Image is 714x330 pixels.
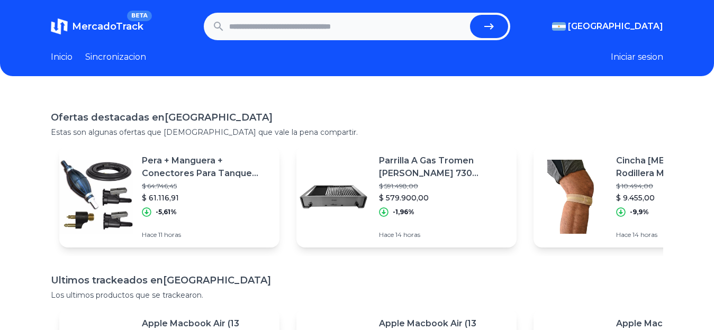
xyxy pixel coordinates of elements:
img: MercadoTrack [51,18,68,35]
p: -5,61% [156,208,177,216]
p: Hace 14 horas [379,231,508,239]
img: Argentina [552,22,566,31]
h1: Ofertas destacadas en [GEOGRAPHIC_DATA] [51,110,663,125]
p: $ 61.116,91 [142,192,271,203]
a: Inicio [51,51,73,63]
p: $ 579.900,00 [379,192,508,203]
img: Featured image [296,160,370,234]
p: Parrilla A Gas Tromen [PERSON_NAME] 730 Mesada Acero Inoxidable [379,154,508,180]
p: Estas son algunas ofertas que [DEMOGRAPHIC_DATA] que vale la pena compartir. [51,127,663,137]
a: MercadoTrackBETA [51,18,143,35]
span: MercadoTrack [72,21,143,32]
button: Iniciar sesion [611,51,663,63]
p: -1,96% [393,208,414,216]
a: Sincronizacion [85,51,146,63]
p: Hace 11 horas [142,231,271,239]
p: $ 64.746,45 [142,182,271,190]
span: BETA [127,11,152,21]
a: Featured imageParrilla A Gas Tromen [PERSON_NAME] 730 Mesada Acero Inoxidable$ 591.498,00$ 579.90... [296,146,517,247]
a: Featured imagePera + Manguera + Conectores Para Tanque Combustible Nautico$ 64.746,45$ 61.116,91-... [59,146,279,247]
img: Featured image [59,160,133,234]
p: Los ultimos productos que se trackearon. [51,290,663,300]
p: $ 591.498,00 [379,182,508,190]
h1: Ultimos trackeados en [GEOGRAPHIC_DATA] [51,273,663,288]
p: -9,9% [630,208,649,216]
button: [GEOGRAPHIC_DATA] [552,20,663,33]
img: Featured image [534,160,608,234]
p: Pera + Manguera + Conectores Para Tanque Combustible Nautico [142,154,271,180]
span: [GEOGRAPHIC_DATA] [568,20,663,33]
